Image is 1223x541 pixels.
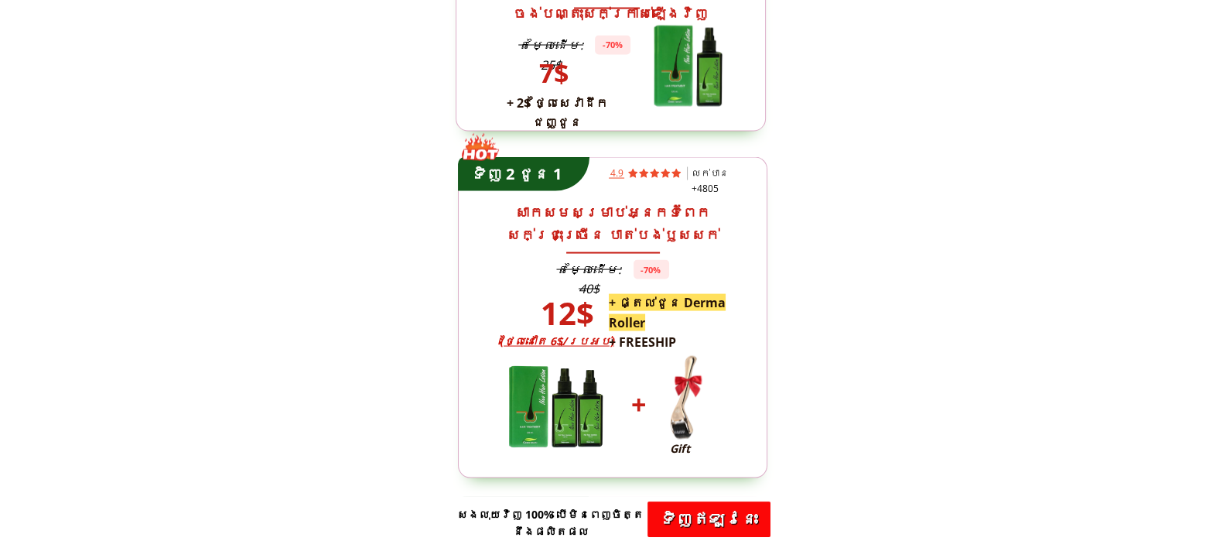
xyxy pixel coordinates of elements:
h3: (ថ្លៃនៅតែ 6$/ប្រអប់) [486,333,627,350]
span: សងលុយវិញ 100% បើមិនពេញចិត្តនឹងផលិតផល [457,507,644,539]
h3: + 2$ ថ្លៃ​សេវា​ដឹកជញ្ជូន [493,94,621,133]
span: + ផ្តល់ជូន Derma Roller [609,294,726,331]
p: ទិញ​ឥឡូវនេះ [647,502,770,537]
h3: តម្លៃ​ដើម: 40$ [545,260,633,300]
h3: លក់បាន +4805 [692,166,756,195]
h3: + FREESHIP [609,293,752,353]
h3: 7$ [529,52,578,94]
h3: ទិញ 2 ជូន 1 [471,162,593,187]
h3: 4.9 [610,166,643,180]
h3: + [623,383,654,425]
h3: Gift [659,440,700,457]
h3: -70% [633,263,668,277]
h3: 12$ [538,289,597,338]
h3: សាកសមសម្រាប់អ្នកទំពែក សក់ជ្រុះច្រើន បាត់បង់ឫសសក់ [467,201,759,246]
h3: តម្លៃដើម: 25$ [507,36,595,75]
h3: -70% [595,38,630,52]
